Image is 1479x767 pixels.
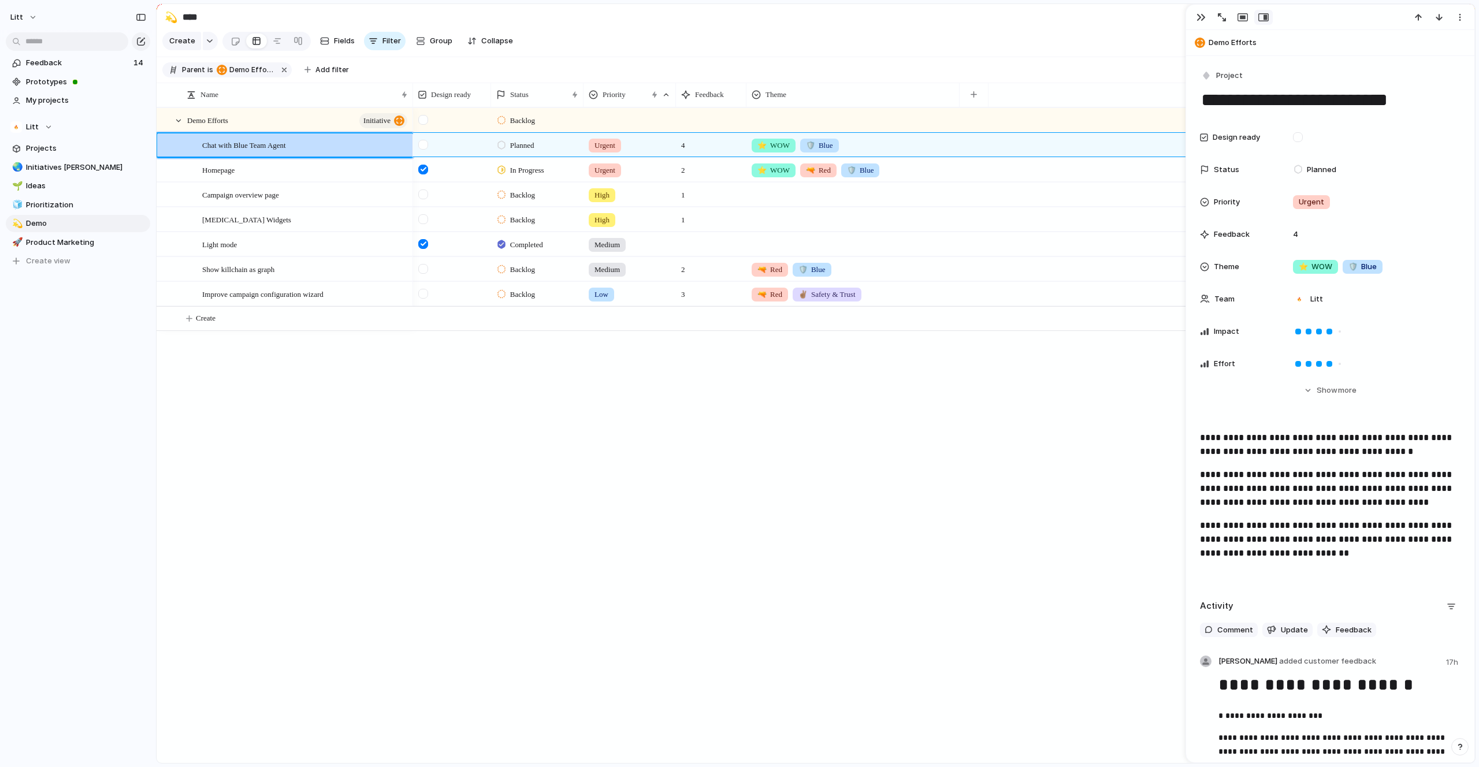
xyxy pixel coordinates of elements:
span: WOW [757,140,790,151]
span: Campaign overview page [202,188,279,201]
span: Status [1214,164,1239,176]
span: Filter [382,35,401,47]
div: 🧊 [12,198,20,211]
span: Planned [510,140,534,151]
span: Medium [594,264,620,275]
span: Demo Efforts [1209,37,1469,49]
span: High [594,214,610,226]
span: WOW [1299,261,1332,273]
span: 14 [133,57,146,69]
button: Comment [1200,623,1258,638]
span: Medium [594,239,620,251]
span: Create [169,35,195,47]
span: 4 [677,133,690,151]
div: 💫Demo [6,215,150,232]
a: Prototypes [6,73,150,91]
span: Status [510,89,529,100]
span: ⭐️ [1299,262,1308,271]
span: Backlog [510,115,535,126]
span: Feedback [1336,624,1372,636]
span: Improve campaign configuration wizard [202,287,324,300]
a: Projects [6,140,150,157]
span: 4 [1288,229,1303,240]
span: 🛡️ [847,166,856,174]
span: [PERSON_NAME] [1218,656,1376,667]
span: 2 [677,258,690,275]
a: 🧊Prioritization [6,196,150,214]
span: Fields [334,35,355,47]
span: Blue [798,264,826,275]
button: Filter [364,32,406,50]
button: Create [162,32,201,50]
span: Red [757,289,782,300]
span: Update [1281,624,1308,636]
span: Litt [1310,293,1323,305]
div: 🌏Initiatives [PERSON_NAME] [6,159,150,176]
span: 🛡️ [806,141,815,150]
span: Prioritization [26,199,146,211]
span: Chat with Blue Team Agent [202,138,286,151]
a: 🚀Product Marketing [6,234,150,251]
span: 🛡️ [798,265,808,274]
span: Show killchain as graph [202,262,274,275]
span: Initiatives [PERSON_NAME] [26,162,146,173]
span: Urgent [594,140,615,151]
span: High [594,189,610,201]
span: Parent [182,65,205,75]
button: Project [1199,68,1246,84]
span: ⭐️ [757,166,767,174]
span: 🔫 [806,166,815,174]
span: Show [1317,385,1337,396]
span: Light mode [202,237,237,251]
span: Name [200,89,218,100]
span: Planned [1307,164,1336,176]
div: 🌱Ideas [6,177,150,195]
button: 💫 [10,218,22,229]
span: Collapse [481,35,513,47]
button: Litt [6,118,150,136]
span: ⭐️ [757,141,767,150]
div: 🌱 [12,180,20,193]
div: 🚀 [12,236,20,249]
span: Theme [765,89,786,100]
span: Priority [603,89,626,100]
span: Project [1216,70,1243,81]
span: Priority [1214,196,1240,208]
span: 1 [677,183,690,201]
button: is [205,64,215,76]
a: My projects [6,92,150,109]
span: Litt [10,12,23,23]
span: 🔫 [757,265,767,274]
button: 🧊 [10,199,22,211]
button: Fields [315,32,359,50]
button: Group [410,32,458,50]
span: Effort [1214,358,1235,370]
span: Product Marketing [26,237,146,248]
button: 🌱 [10,180,22,192]
button: Demo Efforts [1191,33,1469,52]
span: is [207,65,213,75]
span: WOW [757,165,790,176]
span: 1 [677,208,690,226]
button: Update [1262,623,1313,638]
button: initiative [359,113,407,128]
button: Collapse [463,32,518,50]
span: Urgent [594,165,615,176]
span: Demo Efforts [229,65,274,75]
span: Backlog [510,189,535,201]
span: 🛡️ [1348,262,1358,271]
span: 🔫 [757,290,767,299]
button: Showmore [1200,380,1461,401]
span: Litt [26,121,39,133]
span: added customer feedback [1279,656,1376,665]
span: Low [594,289,608,300]
span: Urgent [1299,196,1324,208]
button: Create view [6,252,150,270]
span: Create [196,312,215,324]
span: Demo Efforts [217,65,274,75]
span: Theme [1214,261,1239,273]
div: 💫 [165,9,177,25]
span: Design ready [431,89,471,100]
